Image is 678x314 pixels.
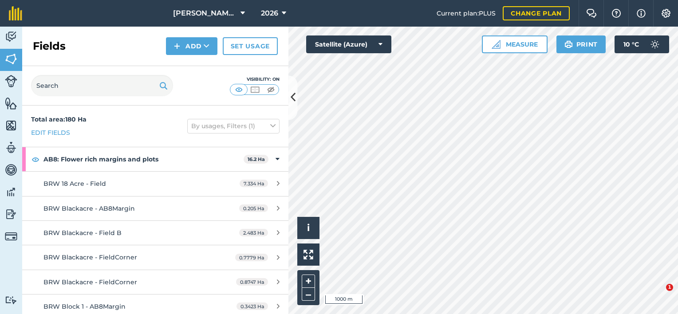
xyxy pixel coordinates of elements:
img: fieldmargin Logo [9,6,22,20]
img: Ruler icon [492,40,501,49]
span: BRW Block 1 - AB8Margin [43,302,126,310]
img: svg+xml;base64,PD94bWwgdmVyc2lvbj0iMS4wIiBlbmNvZGluZz0idXRmLTgiPz4KPCEtLSBHZW5lcmF0b3I6IEFkb2JlIE... [5,141,17,154]
span: 2.483 Ha [239,229,268,236]
span: BRW Blackacre - FieldCorner [43,278,137,286]
img: svg+xml;base64,PHN2ZyB4bWxucz0iaHR0cDovL3d3dy53My5vcmcvMjAwMC9zdmciIHdpZHRoPSIxNyIgaGVpZ2h0PSIxNy... [637,8,646,19]
img: svg+xml;base64,PD94bWwgdmVyc2lvbj0iMS4wIiBlbmNvZGluZz0idXRmLTgiPz4KPCEtLSBHZW5lcmF0b3I6IEFkb2JlIE... [5,230,17,243]
button: + [302,275,315,288]
span: BRW 18 Acre - Field [43,180,106,188]
img: svg+xml;base64,PHN2ZyB4bWxucz0iaHR0cDovL3d3dy53My5vcmcvMjAwMC9zdmciIHdpZHRoPSI1NiIgaGVpZ2h0PSI2MC... [5,119,17,132]
button: By usages, Filters (1) [187,119,280,133]
button: i [297,217,319,239]
img: svg+xml;base64,PD94bWwgdmVyc2lvbj0iMS4wIiBlbmNvZGluZz0idXRmLTgiPz4KPCEtLSBHZW5lcmF0b3I6IEFkb2JlIE... [5,163,17,177]
span: BRW Blackacre - FieldCorner [43,253,137,261]
a: BRW 18 Acre - Field7.334 Ha [22,172,288,196]
img: svg+xml;base64,PHN2ZyB4bWxucz0iaHR0cDovL3d3dy53My5vcmcvMjAwMC9zdmciIHdpZHRoPSIxNCIgaGVpZ2h0PSIyNC... [174,41,180,51]
span: 0.8747 Ha [236,278,268,286]
span: Current plan : PLUS [437,8,496,18]
span: BRW Blackacre - AB8Margin [43,204,135,212]
span: 10 ° C [623,35,639,53]
img: A cog icon [661,9,671,18]
a: Set usage [223,37,278,55]
img: Two speech bubbles overlapping with the left bubble in the forefront [586,9,597,18]
img: svg+xml;base64,PD94bWwgdmVyc2lvbj0iMS4wIiBlbmNvZGluZz0idXRmLTgiPz4KPCEtLSBHZW5lcmF0b3I6IEFkb2JlIE... [5,75,17,87]
span: 2026 [261,8,278,19]
span: 1 [666,284,673,291]
input: Search [31,75,173,96]
a: BRW Blackacre - FieldCorner0.7779 Ha [22,245,288,269]
div: Visibility: On [230,76,280,83]
button: Add [166,37,217,55]
a: BRW Blackacre - Field B2.483 Ha [22,221,288,245]
img: svg+xml;base64,PHN2ZyB4bWxucz0iaHR0cDovL3d3dy53My5vcmcvMjAwMC9zdmciIHdpZHRoPSI1NiIgaGVpZ2h0PSI2MC... [5,97,17,110]
img: svg+xml;base64,PHN2ZyB4bWxucz0iaHR0cDovL3d3dy53My5vcmcvMjAwMC9zdmciIHdpZHRoPSIxOCIgaGVpZ2h0PSIyNC... [32,154,39,165]
img: svg+xml;base64,PD94bWwgdmVyc2lvbj0iMS4wIiBlbmNvZGluZz0idXRmLTgiPz4KPCEtLSBHZW5lcmF0b3I6IEFkb2JlIE... [646,35,664,53]
h2: Fields [33,39,66,53]
img: Four arrows, one pointing top left, one top right, one bottom right and the last bottom left [304,250,313,259]
a: BRW Blackacre - FieldCorner0.8747 Ha [22,270,288,294]
img: svg+xml;base64,PD94bWwgdmVyc2lvbj0iMS4wIiBlbmNvZGluZz0idXRmLTgiPz4KPCEtLSBHZW5lcmF0b3I6IEFkb2JlIE... [5,208,17,221]
strong: Total area : 180 Ha [31,115,87,123]
span: 7.334 Ha [240,180,268,187]
div: AB8: Flower rich margins and plots16.2 Ha [22,147,288,171]
strong: 16.2 Ha [248,156,265,162]
strong: AB8: Flower rich margins and plots [43,147,244,171]
button: 10 °C [615,35,669,53]
a: BRW Blackacre - AB8Margin0.205 Ha [22,196,288,220]
button: – [302,288,315,301]
iframe: Intercom live chat [648,284,669,305]
span: BRW Blackacre - Field B [43,229,122,237]
img: svg+xml;base64,PHN2ZyB4bWxucz0iaHR0cDovL3d3dy53My5vcmcvMjAwMC9zdmciIHdpZHRoPSI1MCIgaGVpZ2h0PSI0MC... [265,85,276,94]
span: 0.205 Ha [239,204,268,212]
span: 0.3423 Ha [237,302,268,310]
button: Print [556,35,606,53]
img: svg+xml;base64,PHN2ZyB4bWxucz0iaHR0cDovL3d3dy53My5vcmcvMjAwMC9zdmciIHdpZHRoPSI1MCIgaGVpZ2h0PSI0MC... [233,85,244,94]
img: svg+xml;base64,PHN2ZyB4bWxucz0iaHR0cDovL3d3dy53My5vcmcvMjAwMC9zdmciIHdpZHRoPSI1MCIgaGVpZ2h0PSI0MC... [249,85,260,94]
img: svg+xml;base64,PD94bWwgdmVyc2lvbj0iMS4wIiBlbmNvZGluZz0idXRmLTgiPz4KPCEtLSBHZW5lcmF0b3I6IEFkb2JlIE... [5,30,17,43]
span: i [307,222,310,233]
button: Satellite (Azure) [306,35,391,53]
a: Edit fields [31,128,70,137]
img: svg+xml;base64,PHN2ZyB4bWxucz0iaHR0cDovL3d3dy53My5vcmcvMjAwMC9zdmciIHdpZHRoPSIxOSIgaGVpZ2h0PSIyNC... [564,39,573,50]
img: svg+xml;base64,PHN2ZyB4bWxucz0iaHR0cDovL3d3dy53My5vcmcvMjAwMC9zdmciIHdpZHRoPSI1NiIgaGVpZ2h0PSI2MC... [5,52,17,66]
img: svg+xml;base64,PHN2ZyB4bWxucz0iaHR0cDovL3d3dy53My5vcmcvMjAwMC9zdmciIHdpZHRoPSIxOSIgaGVpZ2h0PSIyNC... [159,80,168,91]
span: [PERSON_NAME] (Brownings) Limited [173,8,237,19]
img: svg+xml;base64,PD94bWwgdmVyc2lvbj0iMS4wIiBlbmNvZGluZz0idXRmLTgiPz4KPCEtLSBHZW5lcmF0b3I6IEFkb2JlIE... [5,296,17,304]
img: svg+xml;base64,PD94bWwgdmVyc2lvbj0iMS4wIiBlbmNvZGluZz0idXRmLTgiPz4KPCEtLSBHZW5lcmF0b3I6IEFkb2JlIE... [5,185,17,199]
button: Measure [482,35,548,53]
span: 0.7779 Ha [235,254,268,261]
a: Change plan [503,6,570,20]
img: A question mark icon [611,9,622,18]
